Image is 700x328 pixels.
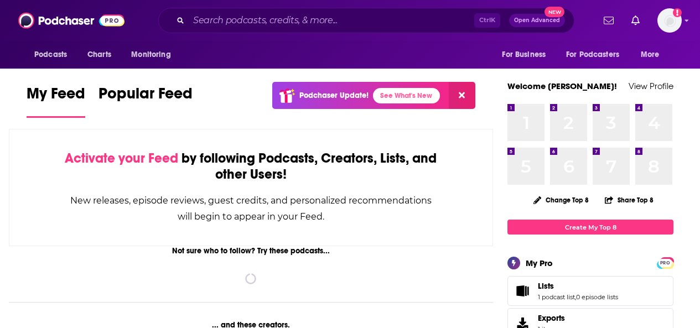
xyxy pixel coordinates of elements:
[566,47,619,63] span: For Podcasters
[65,150,437,183] div: by following Podcasts, Creators, Lists, and other Users!
[98,84,193,110] span: Popular Feed
[527,193,595,207] button: Change Top 8
[373,88,440,103] a: See What's New
[511,283,533,299] a: Lists
[65,192,437,225] div: New releases, episode reviews, guest credits, and personalized recommendations will begin to appe...
[189,12,474,29] input: Search podcasts, credits, & more...
[657,8,682,33] img: User Profile
[526,258,553,268] div: My Pro
[80,44,118,65] a: Charts
[538,281,554,291] span: Lists
[633,44,673,65] button: open menu
[658,258,672,267] a: PRO
[299,91,369,100] p: Podchaser Update!
[474,13,500,28] span: Ctrl K
[502,47,546,63] span: For Business
[627,11,644,30] a: Show notifications dropdown
[604,189,654,211] button: Share Top 8
[599,11,618,30] a: Show notifications dropdown
[641,47,660,63] span: More
[538,313,565,323] span: Exports
[538,293,575,301] a: 1 podcast list
[545,7,564,17] span: New
[27,84,85,110] span: My Feed
[27,44,81,65] button: open menu
[494,44,559,65] button: open menu
[657,8,682,33] span: Logged in as jbukowski
[27,84,85,118] a: My Feed
[509,14,565,27] button: Open AdvancedNew
[65,150,178,166] span: Activate your Feed
[9,246,493,256] div: Not sure who to follow? Try these podcasts...
[123,44,185,65] button: open menu
[559,44,635,65] button: open menu
[575,293,576,301] span: ,
[657,8,682,33] button: Show profile menu
[131,47,170,63] span: Monitoring
[673,8,682,17] svg: Add a profile image
[507,276,673,306] span: Lists
[507,220,673,235] a: Create My Top 8
[576,293,618,301] a: 0 episode lists
[158,8,574,33] div: Search podcasts, credits, & more...
[658,259,672,267] span: PRO
[98,84,193,118] a: Popular Feed
[538,281,618,291] a: Lists
[18,10,125,31] img: Podchaser - Follow, Share and Rate Podcasts
[507,81,617,91] a: Welcome [PERSON_NAME]!
[629,81,673,91] a: View Profile
[34,47,67,63] span: Podcasts
[514,18,560,23] span: Open Advanced
[87,47,111,63] span: Charts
